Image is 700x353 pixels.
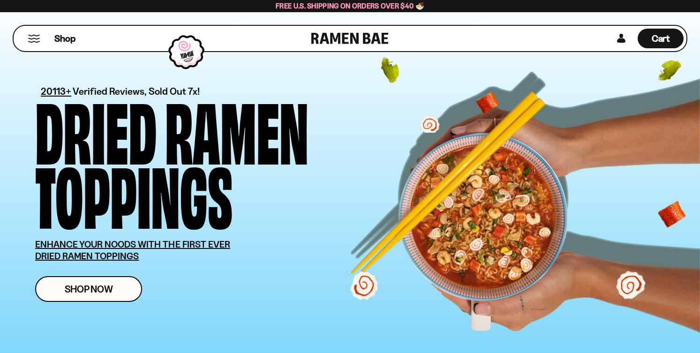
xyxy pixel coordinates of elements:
[638,26,684,51] div: Cart
[165,96,309,160] div: Ramen
[35,96,157,160] div: Dried
[276,1,424,10] span: Free U.S. Shipping on Orders over $40 🍜
[35,160,233,225] div: Toppings
[54,29,75,48] a: Shop
[35,276,142,302] a: Shop Now
[65,284,113,294] span: Shop Now
[54,32,75,45] span: Shop
[652,33,670,44] span: Cart
[28,35,40,43] button: Mobile Menu Trigger
[35,239,230,262] u: ENHANCE YOUR NOODS WITH THE FIRST EVER DRIED RAMEN TOPPINGS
